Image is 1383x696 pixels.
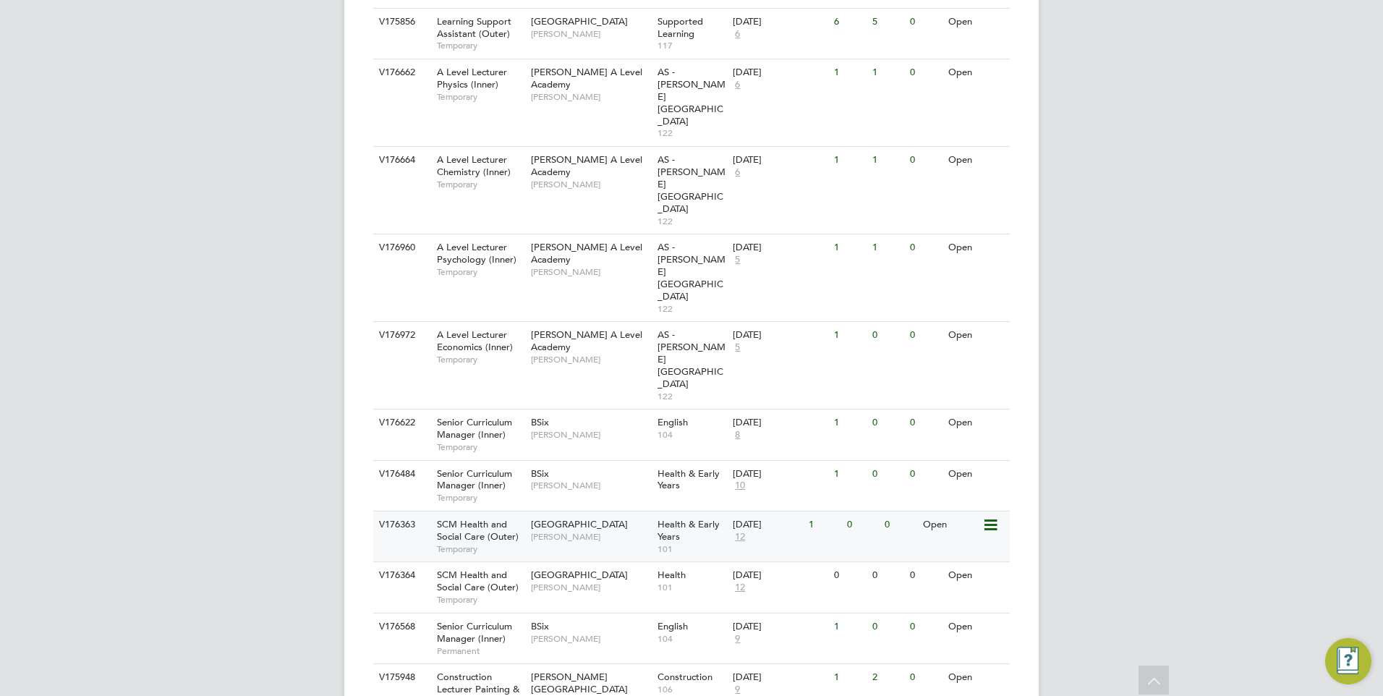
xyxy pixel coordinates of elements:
span: Temporary [437,91,524,103]
span: BSix [531,416,549,428]
div: Open [945,59,1008,86]
div: Open [945,147,1008,174]
div: [DATE] [733,16,827,28]
div: 2 [869,664,906,691]
div: 6 [830,9,868,35]
div: 0 [906,461,944,488]
span: Temporary [437,40,524,51]
span: [PERSON_NAME] [531,531,650,543]
span: 5 [733,254,742,266]
div: V176363 [375,512,426,538]
div: [DATE] [733,329,827,341]
div: 0 [869,322,906,349]
span: BSix [531,467,549,480]
span: Learning Support Assistant (Outer) [437,15,511,40]
span: Construction [658,671,712,683]
div: [DATE] [733,671,827,684]
span: Health & Early Years [658,467,720,492]
div: 0 [906,147,944,174]
span: [PERSON_NAME] [531,266,650,278]
div: Open [945,409,1008,436]
span: 122 [658,303,726,315]
span: [PERSON_NAME] [531,179,650,190]
span: 12 [733,582,747,594]
span: AS - [PERSON_NAME][GEOGRAPHIC_DATA] [658,241,725,302]
span: AS - [PERSON_NAME][GEOGRAPHIC_DATA] [658,328,725,390]
span: [PERSON_NAME] A Level Academy [531,241,642,266]
span: Temporary [437,179,524,190]
span: Supported Learning [658,15,703,40]
span: Health [658,569,686,581]
div: 1 [830,614,868,640]
span: English [658,416,688,428]
span: [GEOGRAPHIC_DATA] [531,15,628,27]
div: Open [919,512,982,538]
div: 1 [830,234,868,261]
div: Open [945,234,1008,261]
div: 0 [830,562,868,589]
span: [PERSON_NAME] [531,91,650,103]
span: BSix [531,620,549,632]
div: 1 [830,461,868,488]
div: 0 [906,562,944,589]
div: V175948 [375,664,426,691]
span: 8 [733,429,742,441]
div: 1 [830,664,868,691]
span: Temporary [437,492,524,504]
span: 101 [658,582,726,593]
span: 117 [658,40,726,51]
button: Engage Resource Center [1325,638,1371,684]
span: SCM Health and Social Care (Outer) [437,518,519,543]
span: Temporary [437,266,524,278]
div: 0 [906,664,944,691]
span: 9 [733,684,742,696]
div: [DATE] [733,468,827,480]
div: [DATE] [733,242,827,254]
div: 1 [869,147,906,174]
div: Open [945,664,1008,691]
div: Open [945,9,1008,35]
div: V176662 [375,59,426,86]
span: 10 [733,480,747,492]
div: 5 [869,9,906,35]
span: Temporary [437,594,524,606]
span: [PERSON_NAME] A Level Academy [531,328,642,353]
span: 6 [733,79,742,91]
div: 1 [830,409,868,436]
div: [DATE] [733,417,827,429]
span: A Level Lecturer Psychology (Inner) [437,241,516,266]
div: 1 [830,322,868,349]
span: [GEOGRAPHIC_DATA] [531,518,628,530]
div: 1 [805,512,843,538]
span: 6 [733,166,742,179]
div: V176972 [375,322,426,349]
span: Senior Curriculum Manager (Inner) [437,416,512,441]
span: SCM Health and Social Care (Outer) [437,569,519,593]
div: [DATE] [733,67,827,79]
span: A Level Lecturer Chemistry (Inner) [437,153,511,178]
div: 0 [881,512,919,538]
div: [DATE] [733,569,827,582]
span: Senior Curriculum Manager (Inner) [437,620,512,645]
div: 0 [869,461,906,488]
div: 0 [906,614,944,640]
div: 0 [906,9,944,35]
span: 104 [658,429,726,441]
span: 122 [658,391,726,402]
span: [PERSON_NAME] [531,582,650,593]
span: [PERSON_NAME][GEOGRAPHIC_DATA] [531,671,628,695]
div: V176664 [375,147,426,174]
div: [DATE] [733,154,827,166]
div: V176960 [375,234,426,261]
div: 0 [869,562,906,589]
div: 0 [906,409,944,436]
div: 1 [830,147,868,174]
span: 122 [658,127,726,139]
div: 0 [843,512,881,538]
span: Health & Early Years [658,518,720,543]
span: Temporary [437,441,524,453]
span: 12 [733,531,747,543]
div: 1 [869,234,906,261]
span: A Level Lecturer Economics (Inner) [437,328,513,353]
span: [PERSON_NAME] [531,429,650,441]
